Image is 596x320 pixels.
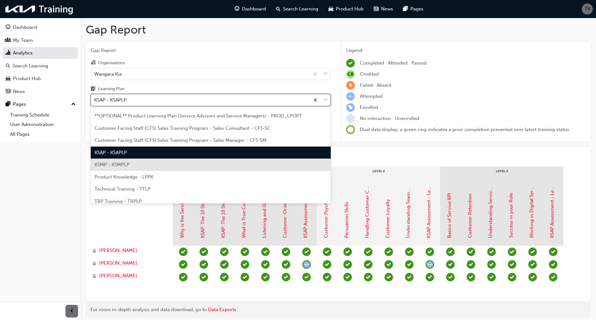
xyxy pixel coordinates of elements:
span: organisation-icon [91,60,95,66]
a: Handling Customer Complaints [364,168,370,238]
a: news-iconNews [369,3,398,16]
span: learningRecordVerb_PASS-icon [220,248,229,256]
span: learningRecordVerb_PASS-icon [282,260,290,269]
div: Product Hub [13,75,41,82]
span: learningRecordVerb_ENROLL-icon [346,103,355,112]
div: For more in-depth analysis and data download, go to [90,306,586,313]
span: learningRecordVerb_PASS-icon [405,273,414,281]
span: learningRecordVerb_COMPLETE-icon [346,59,355,67]
div: Organisations [98,60,125,66]
div: Search Learning [13,62,48,70]
a: Customer Loyalty [385,199,390,238]
a: Data Exports [208,307,236,312]
span: search-icon [6,63,10,69]
span: No interaction · Unenrolled [360,116,419,121]
a: search-iconSearch Learning [271,3,323,16]
span: learningRecordVerb_PASS-icon [549,248,557,256]
a: Analytics [3,47,78,59]
span: down-icon [323,96,328,104]
div: Pages [13,101,26,108]
a: pages-iconPages [398,3,428,16]
a: [PERSON_NAME] [92,272,167,279]
a: kia-training [3,3,76,16]
span: learningRecordVerb_COMPLETE-icon [508,260,516,269]
span: **OPTIONAL** Product Learning Plan (Service Advisors and Service Managers) - PROD_LPOPT [95,113,302,119]
button: Pages [3,98,78,110]
span: Customer Facing Staff (CFS) Sales Training Program - Sales Consultant - CFS-SC [95,125,271,131]
span: learningRecordVerb_PASS-icon [220,260,229,269]
span: learningRecordVerb_PASS-icon [241,260,249,269]
span: learningRecordVerb_PASS-icon [384,260,393,269]
div: KSAP - KSAPLP [94,97,126,104]
div: Level 3 [440,166,563,182]
a: [PERSON_NAME] [92,247,167,254]
span: learningRecordVerb_PASS-icon [487,273,496,281]
span: learningRecordVerb_PASS-icon [364,273,372,281]
span: pages-icon [6,102,10,107]
span: null-icon [346,70,355,78]
span: learningRecordVerb_COMPLETE-icon [528,260,537,269]
a: Persuasion Skills [344,202,349,238]
span: learningRecordVerb_PASS-icon [467,273,475,281]
span: car-icon [6,76,10,82]
div: Level 2 [317,166,440,182]
span: learningRecordVerb_PASS-icon [426,273,434,281]
span: learningRecordVerb_COMPLETE-icon [508,248,516,256]
span: learningRecordVerb_PASS-icon [323,248,331,256]
button: TK [582,3,593,15]
div: My Team [13,37,33,44]
a: Search Learning [3,60,78,72]
span: learningRecordVerb_PASS-icon [302,248,311,256]
span: Enrolled [360,104,378,110]
span: learningRecordVerb_PASS-icon [261,260,270,269]
span: learningRecordVerb_PASS-icon [426,248,434,256]
span: learningRecordVerb_PASS-icon [200,260,208,269]
span: guage-icon [6,25,10,30]
div: Wangara Kia [94,70,122,78]
span: learningRecordVerb_COMPLETE-icon [508,273,516,281]
span: learningRecordVerb_PASS-icon [384,273,393,281]
span: Product Hub [336,5,364,13]
span: learningRecordVerb_PASS-icon [467,248,475,256]
span: learningRecordVerb_COMPLETE-icon [528,248,537,256]
span: TK [585,5,590,13]
a: KSAP Assessment - Level 2 [426,180,432,238]
span: news-icon [374,5,378,13]
span: KSAP - KSAPLP [95,150,127,155]
a: KSAP Assessment - Level 1 [303,180,308,238]
span: learningRecordVerb_PASS-icon [343,273,352,281]
a: Training Schedule [8,110,78,120]
h1: Gap Report [86,23,591,37]
span: [PERSON_NAME] [99,272,137,279]
span: learningRecordVerb_PASS-icon [179,273,187,281]
span: learningRecordVerb_ATTEMPT-icon [426,260,434,269]
div: Legend [346,47,586,54]
a: Product Hub [3,73,78,85]
span: Product Knowledge - LPPK [95,174,153,180]
span: learningRecordVerb_PASS-icon [446,248,455,256]
span: Search Learning [283,5,318,13]
span: TRP Training - TRPLP [95,198,142,204]
a: Understanding Teamwork [405,181,411,238]
span: learningRecordVerb_PASS-icon [487,248,496,256]
a: Success in your Role [508,193,514,238]
span: learningplan-icon [91,86,95,92]
a: My Team [3,35,78,46]
span: learningRecordVerb_PASS-icon [343,260,352,269]
span: learningRecordVerb_PASS-icon [446,260,455,269]
div: Learning Plan [98,86,125,92]
a: Customer Retention [467,194,473,238]
div: Dashboard [13,24,37,31]
a: All Pages [8,129,78,139]
span: learningRecordVerb_PASS-icon [446,273,455,281]
span: learningRecordVerb_ATTEMPT-icon [302,260,311,269]
a: Working in Digital Service Tools [529,168,534,238]
span: learningRecordVerb_PASS-icon [261,273,270,281]
span: learningRecordVerb_PASS-icon [179,248,187,256]
span: learningRecordVerb_PASS-icon [200,273,208,281]
span: learningRecordVerb_PASS-icon [241,273,249,281]
a: Understanding Service Quality Management [488,141,493,238]
span: learningRecordVerb_PASS-icon [261,248,270,256]
a: News [3,86,78,97]
a: Basics of Service KPI [446,193,452,238]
